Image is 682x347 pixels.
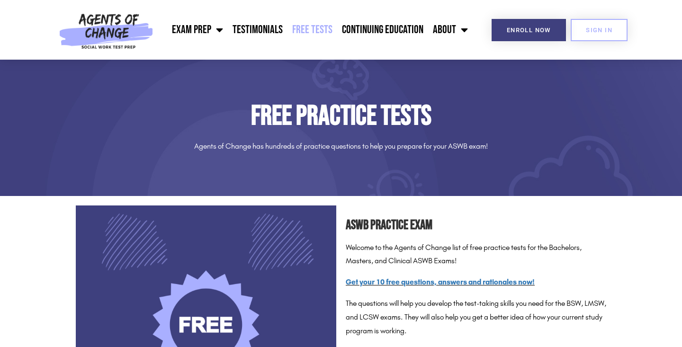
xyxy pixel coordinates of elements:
[346,241,606,268] p: Welcome to the Agents of Change list of free practice tests for the Bachelors, Masters, and Clini...
[337,18,428,42] a: Continuing Education
[428,18,473,42] a: About
[158,18,473,42] nav: Menu
[586,27,612,33] span: SIGN IN
[76,102,606,130] h1: Free Practice Tests
[492,19,566,41] a: Enroll Now
[76,140,606,153] p: Agents of Change has hundreds of practice questions to help you prepare for your ASWB exam!
[228,18,287,42] a: Testimonials
[346,277,535,286] a: Get your 10 free questions, answers and rationales now!
[507,27,551,33] span: Enroll Now
[167,18,228,42] a: Exam Prep
[346,215,606,236] h2: ASWB Practice Exam
[346,297,606,338] p: The questions will help you develop the test-taking skills you need for the BSW, LMSW, and LCSW e...
[287,18,337,42] a: Free Tests
[571,19,628,41] a: SIGN IN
